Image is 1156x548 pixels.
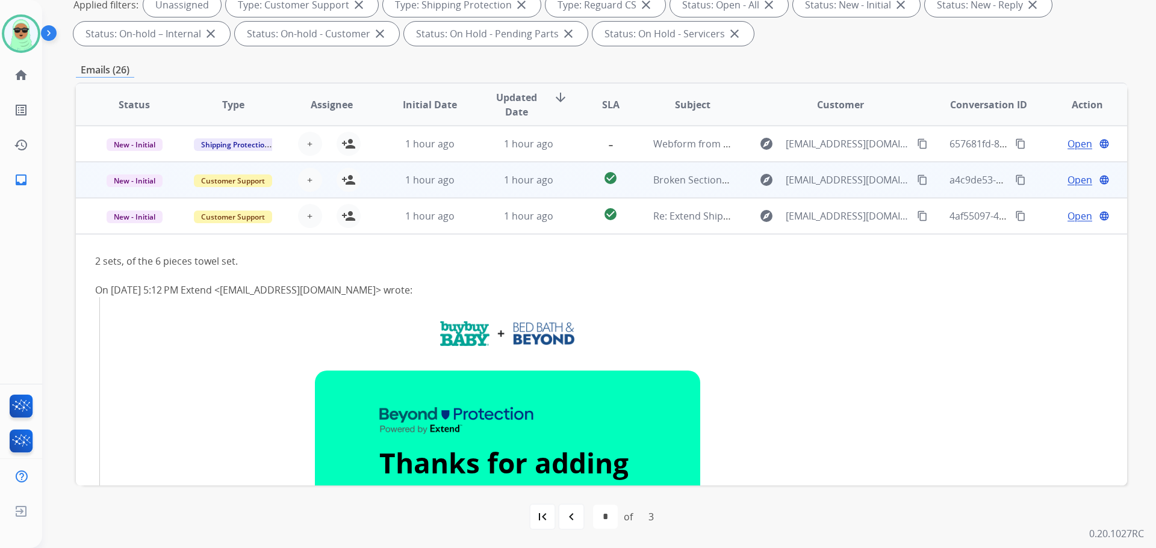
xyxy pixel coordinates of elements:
[624,510,633,524] div: of
[603,171,618,185] mat-icon: check_circle
[1067,173,1092,187] span: Open
[341,209,356,223] mat-icon: person_add
[1099,138,1110,149] mat-icon: language
[727,26,742,41] mat-icon: close
[307,173,312,187] span: +
[298,132,322,156] button: +
[1089,526,1144,541] p: 0.20.1027RC
[1067,209,1092,223] span: Open
[675,97,710,112] span: Subject
[759,173,774,187] mat-icon: explore
[4,17,38,51] img: avatar
[950,97,1027,112] span: Conversation ID
[1015,174,1026,185] mat-icon: content_copy
[14,173,28,187] mat-icon: inbox
[653,137,926,150] span: Webform from [EMAIL_ADDRESS][DOMAIN_NAME] on [DATE]
[204,26,218,41] mat-icon: close
[235,22,399,46] div: Status: On-hold - Customer
[504,137,553,150] span: 1 hour ago
[639,505,663,529] div: 3
[379,407,533,434] img: Beyond Protection powered by Extend logo
[307,137,312,151] span: +
[405,137,455,150] span: 1 hour ago
[949,209,1128,223] span: 4af55097-4c76-44d6-aeda-fc7697dfa755
[341,137,356,151] mat-icon: person_add
[307,209,312,223] span: +
[553,90,568,105] mat-icon: arrow_downward
[504,209,553,223] span: 1 hour ago
[14,103,28,117] mat-icon: list_alt
[917,138,928,149] mat-icon: content_copy
[222,97,244,112] span: Type
[440,321,575,346] img: Bed Bath and Beyond Logo
[95,283,911,297] div: On [DATE] 5:12 PM Extend < > wrote:
[653,173,780,186] span: Broken Section of my couch
[949,137,1129,150] span: 657681fd-8044-4251-998a-06a57dcfb5f3
[949,173,1134,186] span: a4c9de53-6f85-4bc2-a563-bb28cd8dbc80
[917,211,928,221] mat-icon: content_copy
[603,135,618,149] mat-icon: -
[341,173,356,187] mat-icon: person_add
[564,510,579,524] mat-icon: navigate_before
[1015,211,1026,221] mat-icon: content_copy
[561,26,576,41] mat-icon: close
[107,211,163,223] span: New - Initial
[194,138,276,151] span: Shipping Protection
[107,138,163,151] span: New - Initial
[653,209,856,223] span: Re: Extend Shipping Protection Confirmation
[504,173,553,186] span: 1 hour ago
[404,22,588,46] div: Status: On Hold - Pending Parts
[14,138,28,152] mat-icon: history
[1015,138,1026,149] mat-icon: content_copy
[405,173,455,186] span: 1 hour ago
[405,209,455,223] span: 1 hour ago
[817,97,864,112] span: Customer
[602,97,620,112] span: SLA
[1028,84,1127,126] th: Action
[14,68,28,82] mat-icon: home
[298,168,322,192] button: +
[759,209,774,223] mat-icon: explore
[379,444,629,547] span: Thanks for adding Extend Shipping Protection.
[535,510,550,524] mat-icon: first_page
[194,174,272,187] span: Customer Support
[194,211,272,223] span: Customer Support
[73,22,230,46] div: Status: On-hold – Internal
[786,209,910,223] span: [EMAIL_ADDRESS][DOMAIN_NAME]
[603,207,618,221] mat-icon: check_circle
[119,97,150,112] span: Status
[1067,137,1092,151] span: Open
[786,137,910,151] span: [EMAIL_ADDRESS][DOMAIN_NAME]
[917,174,928,185] mat-icon: content_copy
[1099,211,1110,221] mat-icon: language
[311,97,353,112] span: Assignee
[107,174,163,187] span: New - Initial
[403,97,457,112] span: Initial Date
[373,26,387,41] mat-icon: close
[786,173,910,187] span: [EMAIL_ADDRESS][DOMAIN_NAME]
[220,283,376,297] a: [EMAIL_ADDRESS][DOMAIN_NAME]
[298,204,322,228] button: +
[76,63,134,78] p: Emails (26)
[759,137,774,151] mat-icon: explore
[489,90,544,119] span: Updated Date
[592,22,754,46] div: Status: On Hold - Servicers
[95,254,911,268] div: 2 sets, of the 6 pieces towel set.
[1099,174,1110,185] mat-icon: language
